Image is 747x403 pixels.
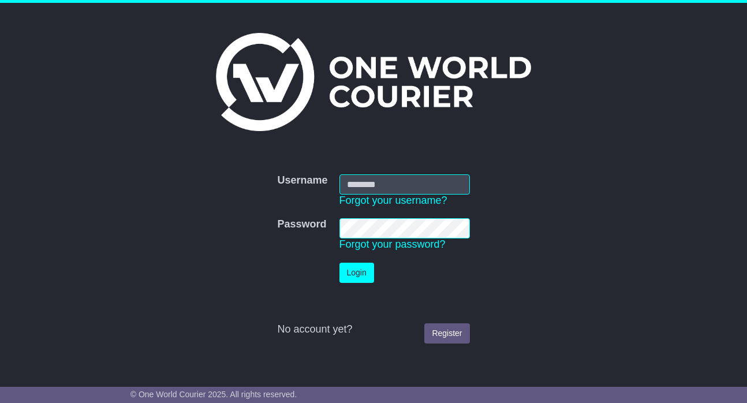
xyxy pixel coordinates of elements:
label: Username [277,174,327,187]
a: Forgot your username? [339,195,447,206]
div: No account yet? [277,323,469,336]
span: © One World Courier 2025. All rights reserved. [130,390,297,399]
a: Forgot your password? [339,238,446,250]
a: Register [424,323,469,344]
label: Password [277,218,326,231]
img: One World [216,33,531,131]
button: Login [339,263,374,283]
